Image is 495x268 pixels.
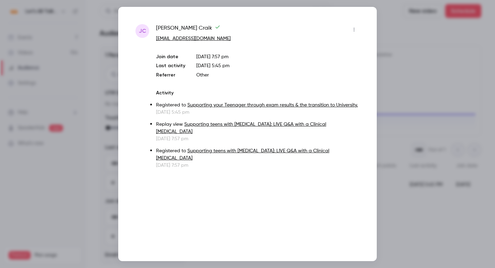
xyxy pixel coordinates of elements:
[156,121,360,135] p: Replay view
[156,109,360,116] p: [DATE] 5:45 pm
[196,53,360,60] p: [DATE] 7:57 pm
[156,148,329,161] a: Supporting teens with [MEDICAL_DATA]: LIVE Q&A with a Clinical [MEDICAL_DATA]
[187,103,358,107] a: Supporting your Teenager through exam results & the transition to University.
[156,72,185,79] p: Referrer
[156,135,360,142] p: [DATE] 7:57 pm
[156,122,326,134] a: Supporting teens with [MEDICAL_DATA]: LIVE Q&A with a Clinical [MEDICAL_DATA]
[156,36,231,41] a: [EMAIL_ADDRESS][DOMAIN_NAME]
[156,53,185,60] p: Join date
[196,72,360,79] p: Other
[156,24,220,35] span: [PERSON_NAME] Craik
[156,162,360,169] p: [DATE] 7:57 pm
[139,27,146,35] span: JC
[156,62,185,70] p: Last activity
[156,102,360,109] p: Registered to
[156,147,360,162] p: Registered to
[156,90,360,96] p: Activity
[196,63,230,68] span: [DATE] 5:45 pm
